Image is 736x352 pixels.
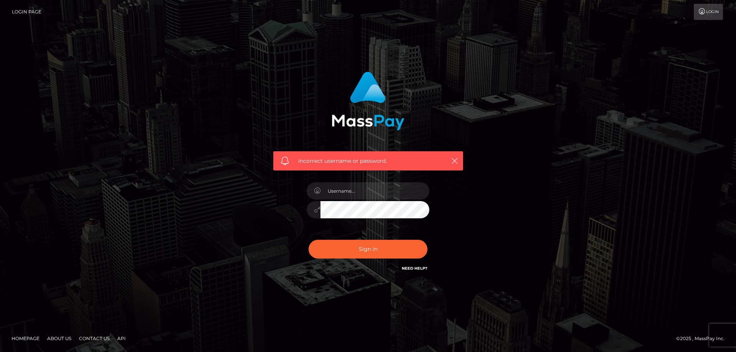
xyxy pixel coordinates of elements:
[8,332,43,344] a: Homepage
[676,334,730,343] div: © 2025 , MassPay Inc.
[694,4,723,20] a: Login
[332,72,404,130] img: MassPay Login
[76,332,113,344] a: Contact Us
[402,266,427,271] a: Need Help?
[44,332,74,344] a: About Us
[12,4,41,20] a: Login Page
[114,332,129,344] a: API
[309,240,427,259] button: Sign in
[320,182,429,200] input: Username...
[298,157,438,165] span: Incorrect username or password.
